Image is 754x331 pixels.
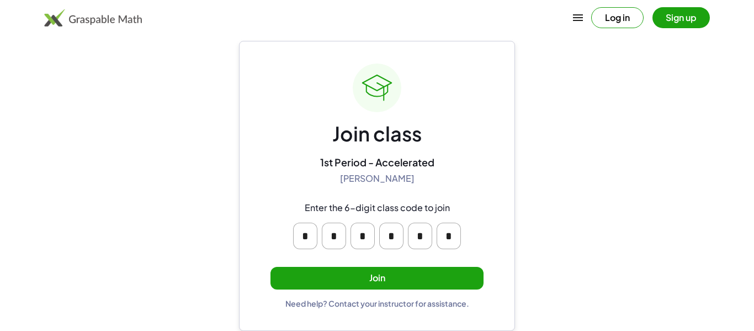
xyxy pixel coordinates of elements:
button: Log in [591,7,644,28]
input: Please enter OTP character 5 [408,223,432,249]
button: Sign up [652,7,710,28]
input: Please enter OTP character 2 [322,223,346,249]
div: Enter the 6-digit class code to join [305,202,450,214]
button: Join [270,267,484,290]
input: Please enter OTP character 1 [293,223,317,249]
div: [PERSON_NAME] [340,173,415,185]
div: 1st Period - Accelerated [320,156,434,169]
div: Join class [332,121,422,147]
input: Please enter OTP character 3 [351,223,375,249]
div: Need help? Contact your instructor for assistance. [285,298,469,308]
input: Please enter OTP character 6 [437,223,461,249]
input: Please enter OTP character 4 [379,223,403,249]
